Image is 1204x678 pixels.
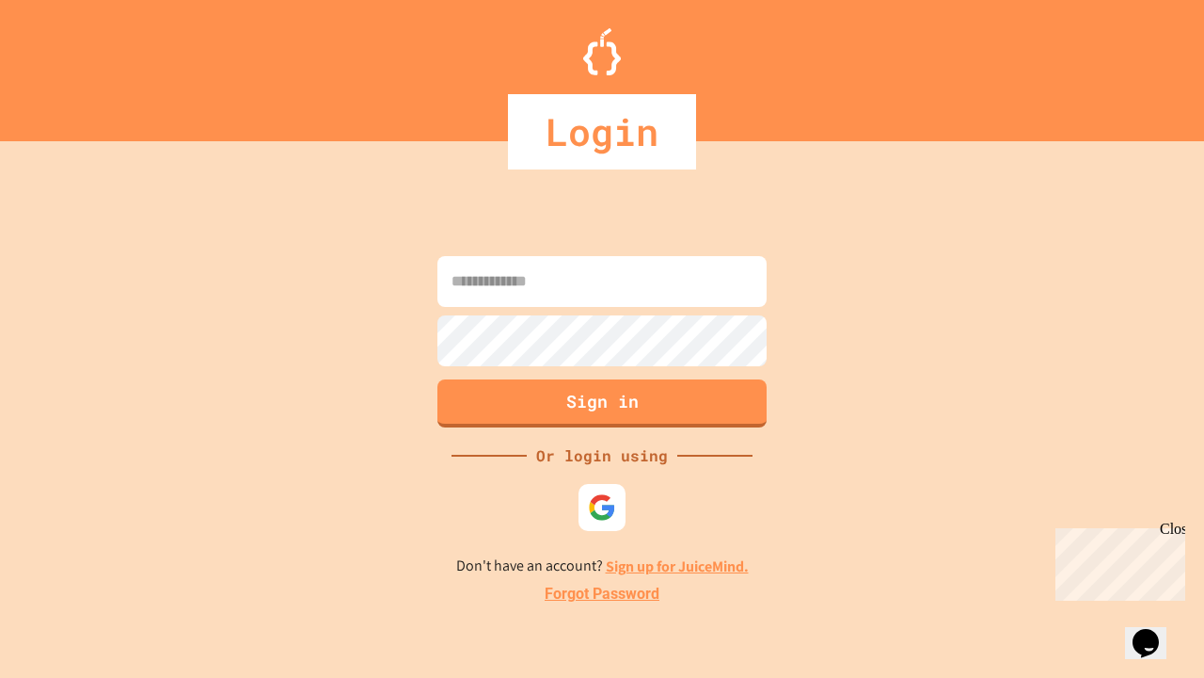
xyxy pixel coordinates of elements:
button: Sign in [437,379,767,428]
div: Login [508,94,696,169]
div: Chat with us now!Close [8,8,130,120]
img: Logo.svg [583,28,621,75]
a: Forgot Password [545,583,659,605]
a: Sign up for JuiceMind. [606,557,749,576]
iframe: chat widget [1125,603,1185,659]
iframe: chat widget [1048,521,1185,601]
p: Don't have an account? [456,555,749,578]
img: google-icon.svg [588,493,616,522]
div: Or login using [527,444,677,467]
